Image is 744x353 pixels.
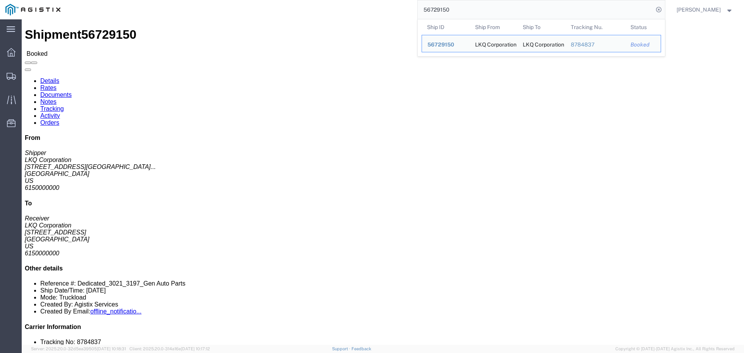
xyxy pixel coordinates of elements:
[469,19,517,35] th: Ship From
[475,35,512,52] div: LKQ Corporation
[351,346,371,351] a: Feedback
[427,41,464,49] div: 56729150
[422,19,665,56] table: Search Results
[676,5,734,14] button: [PERSON_NAME]
[31,346,126,351] span: Server: 2025.20.0-32d5ea39505
[418,0,653,19] input: Search for shipment number, reference number
[427,41,454,48] span: 56729150
[181,346,210,351] span: [DATE] 10:17:12
[625,19,661,35] th: Status
[332,346,351,351] a: Support
[5,4,60,15] img: logo
[630,41,655,49] div: Booked
[615,346,735,352] span: Copyright © [DATE]-[DATE] Agistix Inc., All Rights Reserved
[22,19,744,345] iframe: FS Legacy Container
[565,19,625,35] th: Tracking Nu.
[97,346,126,351] span: [DATE] 10:18:31
[677,5,721,14] span: Douglas Harris
[422,19,470,35] th: Ship ID
[523,35,560,52] div: LKQ Corporation
[517,19,565,35] th: Ship To
[570,41,620,49] div: 8784837
[129,346,210,351] span: Client: 2025.20.0-314a16e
